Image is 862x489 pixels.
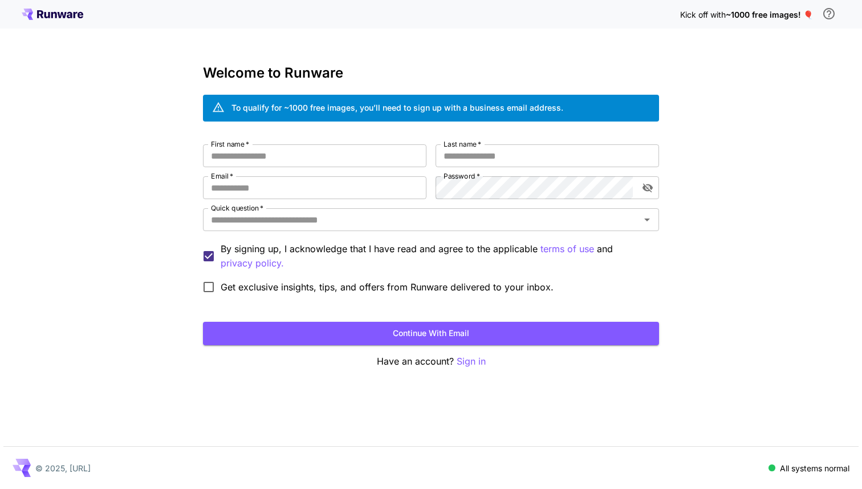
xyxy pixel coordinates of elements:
button: Continue with email [203,322,659,345]
div: To qualify for ~1000 free images, you’ll need to sign up with a business email address. [231,102,563,114]
label: First name [211,139,249,149]
button: In order to qualify for free credit, you need to sign up with a business email address and click ... [818,2,840,25]
span: Get exclusive insights, tips, and offers from Runware delivered to your inbox. [221,280,554,294]
label: Password [444,171,480,181]
button: By signing up, I acknowledge that I have read and agree to the applicable and privacy policy. [540,242,594,256]
button: Sign in [457,354,486,369]
p: Have an account? [203,354,659,369]
p: privacy policy. [221,256,284,270]
span: ~1000 free images! 🎈 [726,10,813,19]
p: © 2025, [URL] [35,462,91,474]
span: Kick off with [680,10,726,19]
button: Open [639,212,655,228]
p: All systems normal [780,462,849,474]
p: terms of use [540,242,594,256]
label: Last name [444,139,481,149]
label: Quick question [211,203,263,213]
label: Email [211,171,233,181]
h3: Welcome to Runware [203,65,659,81]
button: toggle password visibility [637,177,658,198]
button: By signing up, I acknowledge that I have read and agree to the applicable terms of use and [221,256,284,270]
p: By signing up, I acknowledge that I have read and agree to the applicable and [221,242,650,270]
